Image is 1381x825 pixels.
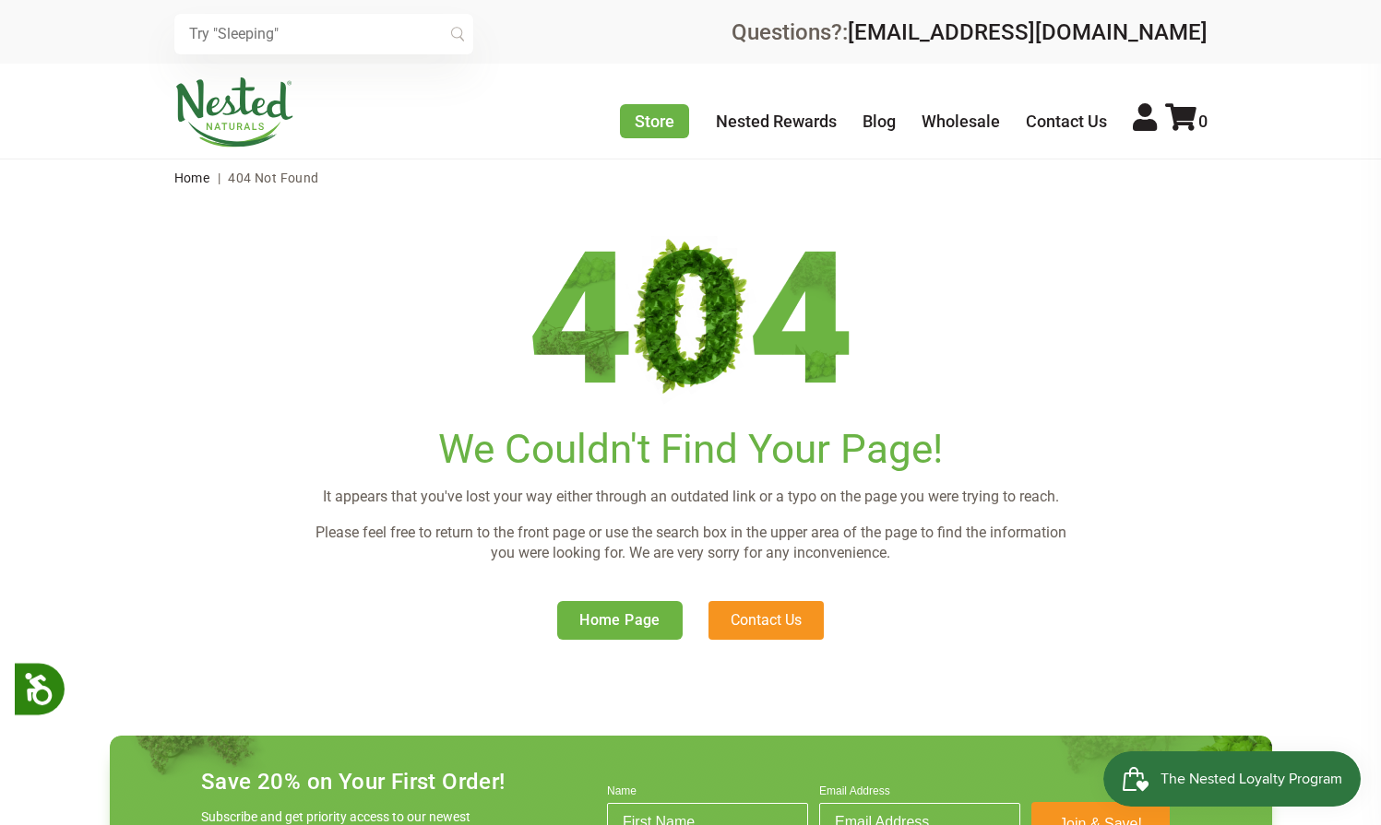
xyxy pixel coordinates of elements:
[863,112,896,131] a: Blog
[620,104,689,138] a: Store
[228,171,318,185] span: 404 Not Found
[309,487,1073,507] p: It appears that you've lost your way either through an outdated link or a typo on the page you we...
[309,426,1073,473] h1: We Couldn't Find Your Page!
[213,171,225,185] span: |
[557,601,683,640] a: Home Page
[174,171,210,185] a: Home
[201,769,506,795] h4: Save 20% on Your First Order!
[708,601,824,640] a: Contact Us
[732,21,1208,43] div: Questions?:
[1026,112,1107,131] a: Contact Us
[1103,751,1363,807] iframe: Button to open loyalty program pop-up
[174,159,1208,196] nav: breadcrumbs
[819,784,1020,803] label: Email Address
[1165,112,1208,131] a: 0
[174,77,294,147] img: Nested Naturals
[174,14,473,54] input: Try "Sleeping"
[848,19,1208,45] a: [EMAIL_ADDRESS][DOMAIN_NAME]
[716,112,837,131] a: Nested Rewards
[531,233,850,407] img: 404.png
[922,112,1000,131] a: Wholesale
[607,784,808,803] label: Name
[309,523,1073,564] p: Please feel free to return to the front page or use the search box in the upper area of the page ...
[1198,112,1208,131] span: 0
